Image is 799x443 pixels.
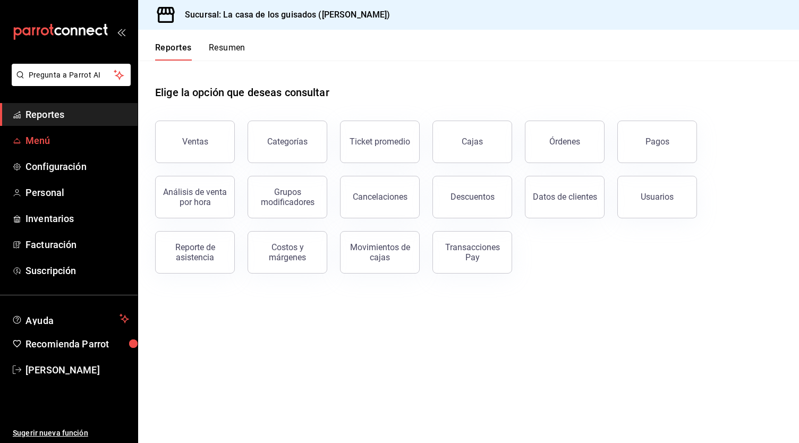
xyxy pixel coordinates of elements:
button: Resumen [209,42,245,61]
div: Usuarios [641,192,674,202]
button: Descuentos [432,176,512,218]
div: Pagos [645,137,669,147]
button: Categorías [248,121,327,163]
div: Transacciones Pay [439,242,505,262]
button: Análisis de venta por hora [155,176,235,218]
div: Grupos modificadores [254,187,320,207]
button: Datos de clientes [525,176,605,218]
button: Grupos modificadores [248,176,327,218]
span: Menú [25,133,129,148]
span: Recomienda Parrot [25,337,129,351]
button: Cancelaciones [340,176,420,218]
div: Cancelaciones [353,192,407,202]
button: Órdenes [525,121,605,163]
button: Pagos [617,121,697,163]
span: Personal [25,185,129,200]
div: Cajas [462,135,483,148]
div: Costos y márgenes [254,242,320,262]
span: Sugerir nueva función [13,428,129,439]
button: Transacciones Pay [432,231,512,274]
button: Costos y márgenes [248,231,327,274]
div: Datos de clientes [533,192,597,202]
div: navigation tabs [155,42,245,61]
button: Ventas [155,121,235,163]
span: Ayuda [25,312,115,325]
button: Reporte de asistencia [155,231,235,274]
div: Descuentos [450,192,495,202]
h3: Sucursal: La casa de los guisados ([PERSON_NAME]) [176,8,390,21]
div: Reporte de asistencia [162,242,228,262]
button: open_drawer_menu [117,28,125,36]
button: Pregunta a Parrot AI [12,64,131,86]
span: [PERSON_NAME] [25,363,129,377]
button: Ticket promedio [340,121,420,163]
h1: Elige la opción que deseas consultar [155,84,329,100]
span: Pregunta a Parrot AI [29,70,114,81]
a: Cajas [432,121,512,163]
button: Usuarios [617,176,697,218]
div: Ventas [182,137,208,147]
div: Ticket promedio [350,137,410,147]
span: Inventarios [25,211,129,226]
div: Movimientos de cajas [347,242,413,262]
span: Configuración [25,159,129,174]
div: Categorías [267,137,308,147]
button: Movimientos de cajas [340,231,420,274]
div: Análisis de venta por hora [162,187,228,207]
button: Reportes [155,42,192,61]
span: Facturación [25,237,129,252]
a: Pregunta a Parrot AI [7,77,131,88]
div: Órdenes [549,137,580,147]
span: Reportes [25,107,129,122]
span: Suscripción [25,263,129,278]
